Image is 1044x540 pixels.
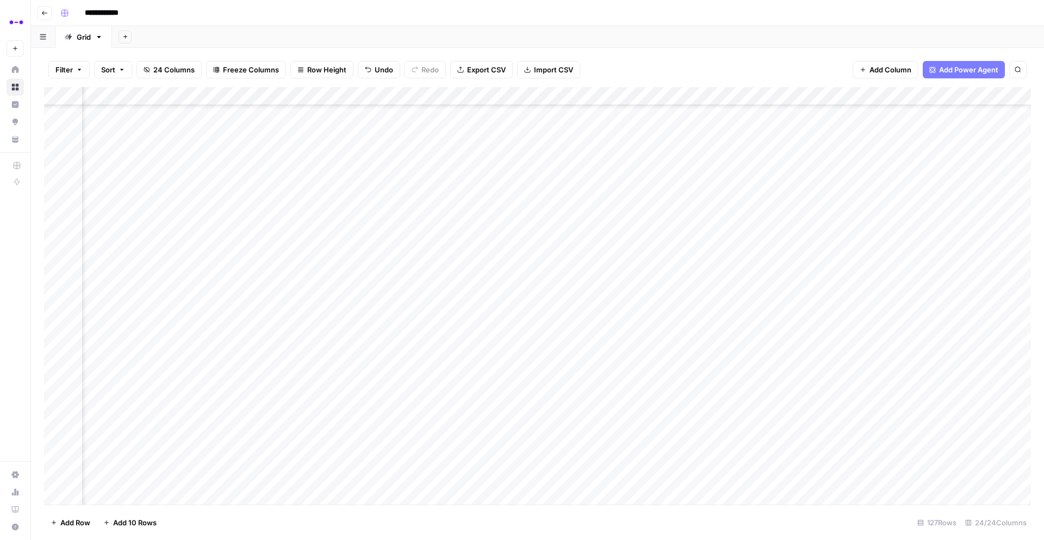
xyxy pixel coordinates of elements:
[923,61,1005,78] button: Add Power Agent
[44,514,97,531] button: Add Row
[136,61,202,78] button: 24 Columns
[223,64,279,75] span: Freeze Columns
[7,9,24,36] button: Workspace: Abacum
[307,64,346,75] span: Row Height
[60,517,90,528] span: Add Row
[206,61,286,78] button: Freeze Columns
[7,466,24,483] a: Settings
[48,61,90,78] button: Filter
[7,483,24,501] a: Usage
[7,131,24,148] a: Your Data
[358,61,400,78] button: Undo
[55,64,73,75] span: Filter
[7,61,24,78] a: Home
[55,26,112,48] a: Grid
[7,113,24,131] a: Opportunities
[7,501,24,518] a: Learning Hub
[375,64,393,75] span: Undo
[405,61,446,78] button: Redo
[290,61,353,78] button: Row Height
[153,64,195,75] span: 24 Columns
[7,518,24,536] button: Help + Support
[7,13,26,32] img: Abacum Logo
[467,64,506,75] span: Export CSV
[913,514,961,531] div: 127 Rows
[961,514,1031,531] div: 24/24 Columns
[77,32,91,42] div: Grid
[97,514,163,531] button: Add 10 Rows
[421,64,439,75] span: Redo
[7,78,24,96] a: Browse
[853,61,918,78] button: Add Column
[517,61,580,78] button: Import CSV
[939,64,998,75] span: Add Power Agent
[7,96,24,113] a: Insights
[534,64,573,75] span: Import CSV
[869,64,911,75] span: Add Column
[113,517,157,528] span: Add 10 Rows
[101,64,115,75] span: Sort
[450,61,513,78] button: Export CSV
[94,61,132,78] button: Sort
